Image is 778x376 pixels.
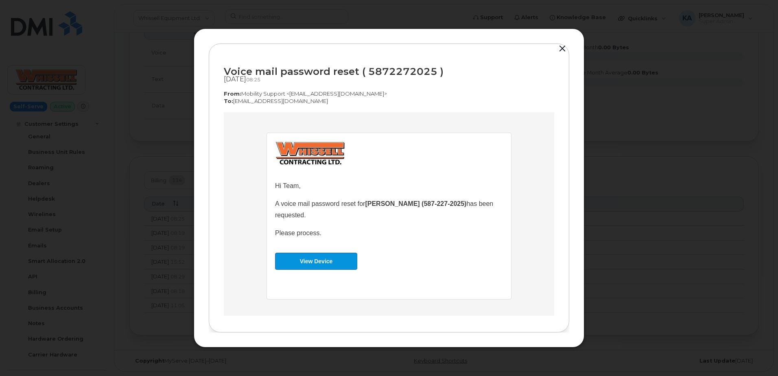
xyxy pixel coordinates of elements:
[51,86,279,109] p: A voice mail password reset for has been requested.
[51,140,133,157] a: View Device
[51,115,279,127] p: Please process.
[224,90,554,98] p: Mobility Support <[EMAIL_ADDRESS][DOMAIN_NAME]>
[224,97,554,105] p: [EMAIL_ADDRESS][DOMAIN_NAME]
[51,29,122,53] img: email_60edcca9-3ca3-dd87-06f5-d23b1cc92943.jpg
[224,90,241,97] strong: From:
[224,75,554,83] div: [DATE]
[141,88,243,95] strong: [PERSON_NAME] (587-227-2025)
[224,98,233,104] strong: To:
[51,68,279,79] p: Hi Team,
[224,66,554,77] div: Voice mail password reset ( 5872272025 )
[246,77,260,83] span: 08:25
